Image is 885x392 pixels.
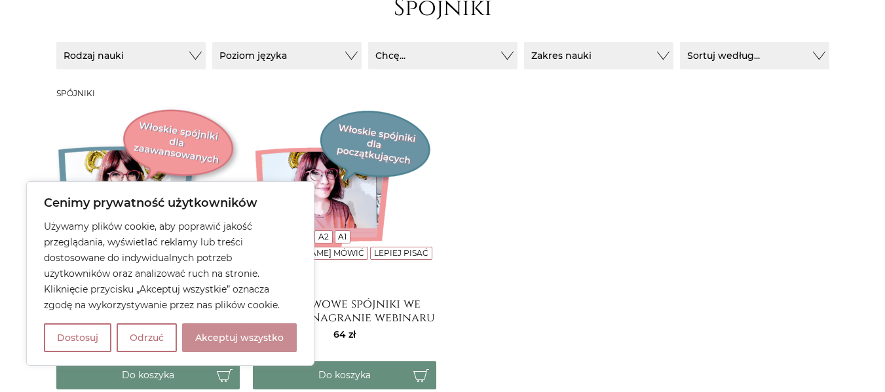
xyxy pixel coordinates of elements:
[338,232,347,241] a: A1
[368,42,518,69] button: Chcę...
[44,195,297,211] p: Cenimy prywatność użytkowników
[524,42,673,69] button: Zakres nauki
[333,329,356,340] span: 64
[56,89,829,98] h3: Spójniki
[44,219,297,313] p: Używamy plików cookie, aby poprawić jakość przeglądania, wyświetlać reklamy lub treści dostosowan...
[117,323,177,352] button: Odrzuć
[253,361,436,389] button: Do koszyka
[56,42,206,69] button: Rodzaj nauki
[44,323,111,352] button: Dostosuj
[212,42,362,69] button: Poziom języka
[182,323,297,352] button: Akceptuj wszystko
[680,42,829,69] button: Sortuj według...
[318,232,329,241] a: A2
[374,248,428,258] a: Lepiej pisać
[253,297,436,323] a: Podstawowe spójniki we włoskim Nagranie webinaru
[56,361,240,389] button: Do koszyka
